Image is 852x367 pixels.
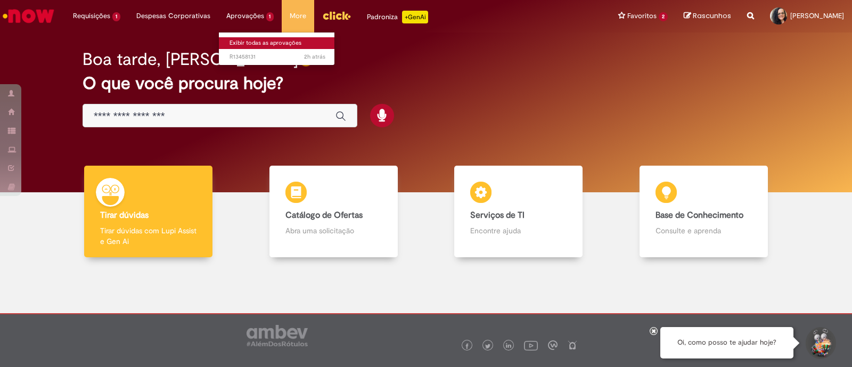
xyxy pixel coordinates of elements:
[219,37,336,49] a: Exibir todas as aprovações
[73,11,110,21] span: Requisições
[218,32,335,66] ul: Aprovações
[83,50,298,69] h2: Boa tarde, [PERSON_NAME]
[304,53,325,61] span: 2h atrás
[804,327,836,359] button: Iniciar Conversa de Suporte
[464,344,470,349] img: logo_footer_facebook.png
[693,11,731,21] span: Rascunhos
[524,338,538,352] img: logo_footer_youtube.png
[426,166,611,258] a: Serviços de TI Encontre ajuda
[226,11,264,21] span: Aprovações
[656,225,752,236] p: Consulte e aprenda
[660,327,793,358] div: Oi, como posso te ajudar hoje?
[56,166,241,258] a: Tirar dúvidas Tirar dúvidas com Lupi Assist e Gen Ai
[659,12,668,21] span: 2
[230,53,325,61] span: R13458131
[100,210,149,221] b: Tirar dúvidas
[470,225,567,236] p: Encontre ajuda
[83,74,769,93] h2: O que você procura hoje?
[112,12,120,21] span: 1
[304,53,325,61] time: 28/08/2025 14:11:20
[790,11,844,20] span: [PERSON_NAME]
[285,210,363,221] b: Catálogo de Ofertas
[266,12,274,21] span: 1
[367,11,428,23] div: Padroniza
[470,210,525,221] b: Serviços de TI
[285,225,382,236] p: Abra uma solicitação
[241,166,427,258] a: Catálogo de Ofertas Abra uma solicitação
[506,343,511,349] img: logo_footer_linkedin.png
[136,11,210,21] span: Despesas Corporativas
[627,11,657,21] span: Favoritos
[322,7,351,23] img: click_logo_yellow_360x200.png
[247,325,308,346] img: logo_footer_ambev_rotulo_gray.png
[100,225,196,247] p: Tirar dúvidas com Lupi Assist e Gen Ai
[548,340,558,350] img: logo_footer_workplace.png
[219,51,336,63] a: Aberto R13458131 :
[656,210,743,221] b: Base de Conhecimento
[568,340,577,350] img: logo_footer_naosei.png
[1,5,56,27] img: ServiceNow
[485,344,490,349] img: logo_footer_twitter.png
[684,11,731,21] a: Rascunhos
[290,11,306,21] span: More
[611,166,797,258] a: Base de Conhecimento Consulte e aprenda
[402,11,428,23] p: +GenAi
